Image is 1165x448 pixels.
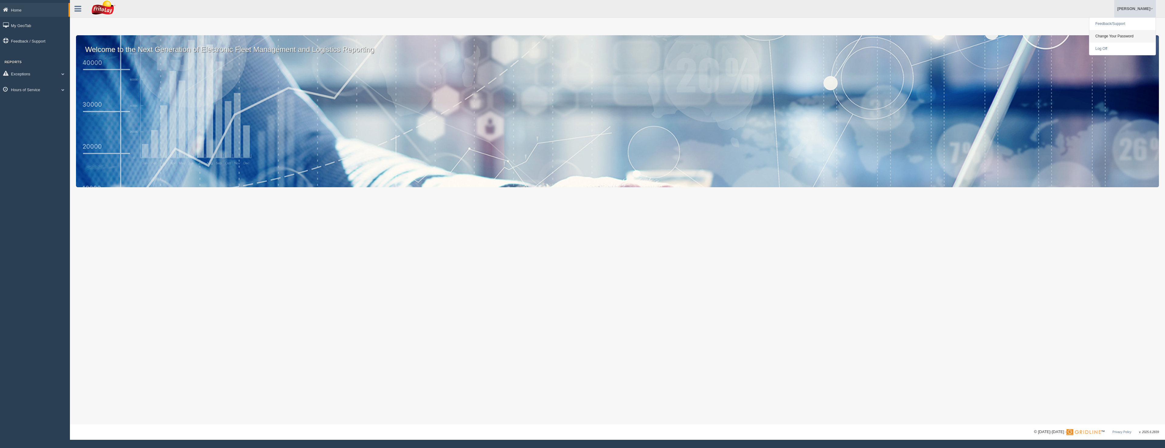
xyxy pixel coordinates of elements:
[1034,429,1159,435] div: © [DATE]-[DATE] - ™
[1066,429,1101,435] img: Gridline
[1089,18,1156,30] a: Feedback/Support
[1089,43,1156,55] a: Log Off
[1112,430,1131,434] a: Privacy Policy
[1089,30,1156,43] a: Change Your Password
[76,35,1159,55] p: Welcome to the Next Generation of Electronic Fleet Management and Logistics Reporting
[1139,430,1159,434] span: v. 2025.6.2839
